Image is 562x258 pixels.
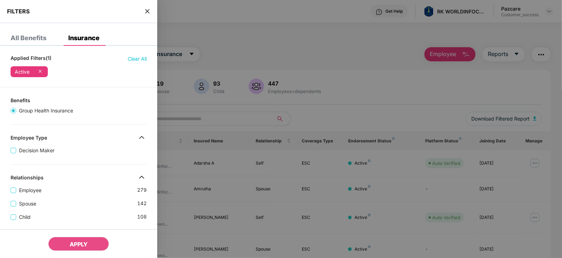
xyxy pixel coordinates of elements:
span: Spouse [16,200,39,208]
div: Relationships [11,174,44,183]
span: APPLY [70,241,88,248]
span: 279 [137,186,147,194]
span: 142 [137,199,147,208]
span: Applied Filters(1) [11,55,51,63]
span: Clear All [128,55,147,63]
span: Child [16,213,33,221]
div: Employee Type [11,135,47,143]
button: APPLY [48,237,109,251]
div: Insurance [68,35,100,42]
div: Active [15,69,30,75]
span: Decision Maker [16,147,57,154]
div: All Benefits [11,35,46,42]
span: Group Health Insurance [16,107,76,115]
img: svg+xml;base64,PHN2ZyB4bWxucz0iaHR0cDovL3d3dy53My5vcmcvMjAwMC9zdmciIHdpZHRoPSIzMiIgaGVpZ2h0PSIzMi... [136,132,147,143]
img: svg+xml;base64,PHN2ZyB4bWxucz0iaHR0cDovL3d3dy53My5vcmcvMjAwMC9zdmciIHdpZHRoPSIzMiIgaGVpZ2h0PSIzMi... [136,172,147,183]
span: Employee [16,186,44,194]
span: FILTERS [7,8,30,15]
span: close [145,8,150,15]
span: 108 [137,213,147,221]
